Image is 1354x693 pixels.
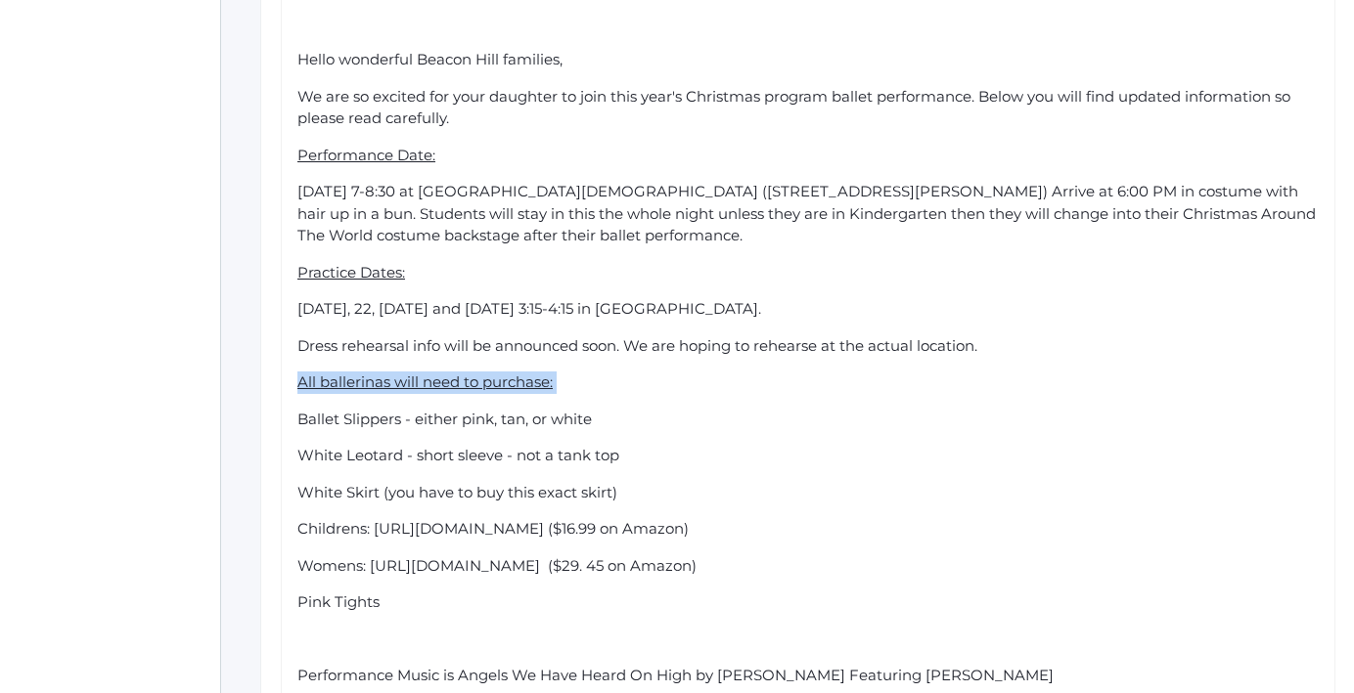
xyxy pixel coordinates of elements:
[297,299,761,318] span: [DATE], 22, [DATE] and [DATE] 3:15-4:15 in [GEOGRAPHIC_DATA].
[297,87,1294,128] span: We are so excited for your daughter to join this year's Christmas program ballet performance. Bel...
[297,146,435,164] span: Performance Date:
[297,666,1054,684] span: Performance Music is Angels We Have Heard On High by [PERSON_NAME] Featuring [PERSON_NAME]
[297,263,405,282] span: Practice Dates:
[297,182,1320,244] span: [DATE] 7-8:30 at [GEOGRAPHIC_DATA][DEMOGRAPHIC_DATA] ([STREET_ADDRESS][PERSON_NAME]) Arrive at 6:...
[297,446,619,464] span: White Leotard - short sleeve - not a tank top
[297,483,617,501] span: White Skirt (you have to buy this exact skirt)
[297,519,689,538] span: Childrens: [URL][DOMAIN_NAME] ($16.99 on Amazon)
[297,50,563,68] span: Hello wonderful Beacon Hill families,
[297,410,592,428] span: Ballet Slippers - either pink, tan, or white
[297,372,553,391] span: All ballerinas will need to purchase:
[297,592,380,611] span: Pink Tights
[297,336,977,355] span: Dress rehearsal info will be announced soon. We are hoping to rehearse at the actual location.
[297,556,697,575] span: Womens: [URL][DOMAIN_NAME] ($29. 45 on Amazon)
